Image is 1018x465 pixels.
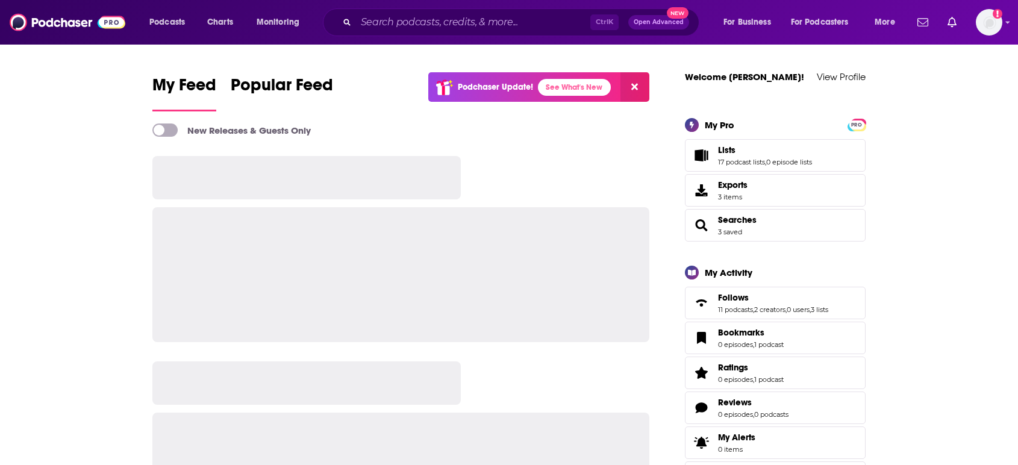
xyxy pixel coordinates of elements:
[875,14,895,31] span: More
[718,432,755,443] span: My Alerts
[754,410,788,419] a: 0 podcasts
[705,267,752,278] div: My Activity
[231,75,333,102] span: Popular Feed
[715,13,786,32] button: open menu
[685,426,866,459] a: My Alerts
[718,397,788,408] a: Reviews
[718,397,752,408] span: Reviews
[718,228,742,236] a: 3 saved
[334,8,711,36] div: Search podcasts, credits, & more...
[849,120,864,130] span: PRO
[149,14,185,31] span: Podcasts
[718,327,784,338] a: Bookmarks
[754,305,785,314] a: 2 creators
[10,11,125,34] img: Podchaser - Follow, Share and Rate Podcasts
[689,182,713,199] span: Exports
[685,392,866,424] span: Reviews
[718,445,755,454] span: 0 items
[689,147,713,164] a: Lists
[248,13,315,32] button: open menu
[628,15,689,30] button: Open AdvancedNew
[765,158,766,166] span: ,
[943,12,961,33] a: Show notifications dropdown
[718,362,784,373] a: Ratings
[849,119,864,128] a: PRO
[787,305,810,314] a: 0 users
[718,145,812,155] a: Lists
[718,327,764,338] span: Bookmarks
[723,14,771,31] span: For Business
[685,139,866,172] span: Lists
[689,434,713,451] span: My Alerts
[976,9,1002,36] button: Show profile menu
[976,9,1002,36] img: User Profile
[817,71,866,83] a: View Profile
[754,375,784,384] a: 1 podcast
[718,362,748,373] span: Ratings
[718,145,735,155] span: Lists
[231,75,333,111] a: Popular Feed
[689,217,713,234] a: Searches
[689,329,713,346] a: Bookmarks
[754,340,784,349] a: 1 podcast
[152,75,216,111] a: My Feed
[685,174,866,207] a: Exports
[976,9,1002,36] span: Logged in as dbartlett
[207,14,233,31] span: Charts
[152,75,216,102] span: My Feed
[257,14,299,31] span: Monitoring
[685,322,866,354] span: Bookmarks
[689,364,713,381] a: Ratings
[356,13,590,32] input: Search podcasts, credits, & more...
[718,410,753,419] a: 0 episodes
[538,79,611,96] a: See What's New
[718,179,748,190] span: Exports
[458,82,533,92] p: Podchaser Update!
[718,292,828,303] a: Follows
[199,13,240,32] a: Charts
[718,158,765,166] a: 17 podcast lists
[689,295,713,311] a: Follows
[783,13,866,32] button: open menu
[718,214,757,225] a: Searches
[718,375,753,384] a: 0 episodes
[866,13,910,32] button: open menu
[766,158,812,166] a: 0 episode lists
[718,193,748,201] span: 3 items
[705,119,734,131] div: My Pro
[689,399,713,416] a: Reviews
[718,292,749,303] span: Follows
[685,71,804,83] a: Welcome [PERSON_NAME]!
[685,287,866,319] span: Follows
[753,340,754,349] span: ,
[634,19,684,25] span: Open Advanced
[667,7,689,19] span: New
[590,14,619,30] span: Ctrl K
[785,305,787,314] span: ,
[753,305,754,314] span: ,
[685,209,866,242] span: Searches
[685,357,866,389] span: Ratings
[152,123,311,137] a: New Releases & Guests Only
[718,340,753,349] a: 0 episodes
[993,9,1002,19] svg: Add a profile image
[718,305,753,314] a: 11 podcasts
[753,375,754,384] span: ,
[811,305,828,314] a: 3 lists
[753,410,754,419] span: ,
[141,13,201,32] button: open menu
[810,305,811,314] span: ,
[791,14,849,31] span: For Podcasters
[913,12,933,33] a: Show notifications dropdown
